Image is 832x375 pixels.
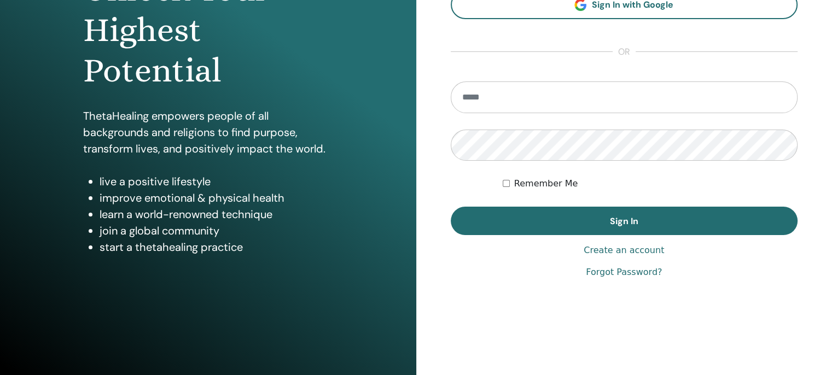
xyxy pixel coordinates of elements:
span: or [613,45,636,58]
li: start a thetahealing practice [100,239,333,255]
li: learn a world-renowned technique [100,206,333,222]
p: ThetaHealing empowers people of all backgrounds and religions to find purpose, transform lives, a... [83,108,333,157]
span: Sign In [610,215,638,227]
div: Keep me authenticated indefinitely or until I manually logout [503,177,798,190]
li: live a positive lifestyle [100,173,333,190]
a: Create an account [584,244,664,257]
button: Sign In [451,207,798,235]
li: join a global community [100,222,333,239]
li: improve emotional & physical health [100,190,333,206]
label: Remember Me [514,177,578,190]
a: Forgot Password? [586,266,662,279]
